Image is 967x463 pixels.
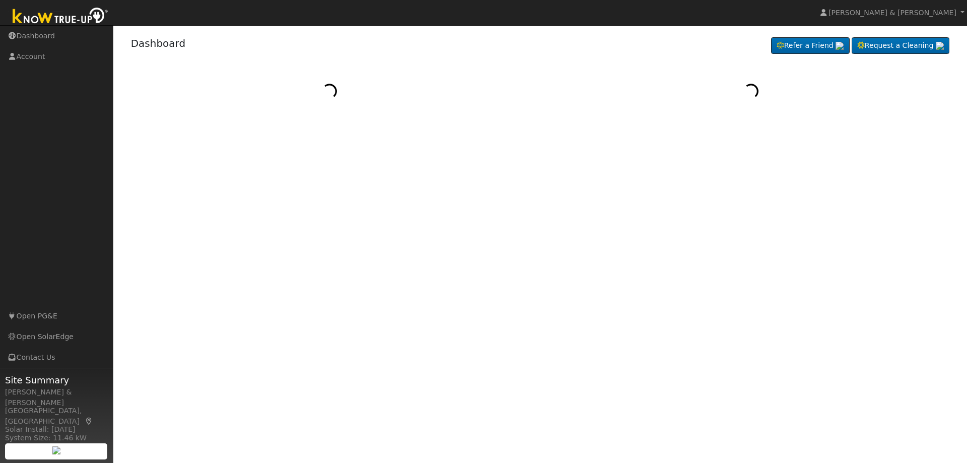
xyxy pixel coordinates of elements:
div: [GEOGRAPHIC_DATA], [GEOGRAPHIC_DATA] [5,406,108,427]
span: Site Summary [5,373,108,387]
img: retrieve [936,42,944,50]
div: System Size: 11.46 kW [5,433,108,443]
img: Know True-Up [8,6,113,28]
div: Solar Install: [DATE] [5,424,108,435]
a: Map [85,417,94,425]
a: Refer a Friend [771,37,850,54]
span: [PERSON_NAME] & [PERSON_NAME] [828,9,956,17]
a: Request a Cleaning [852,37,949,54]
div: [PERSON_NAME] & [PERSON_NAME] [5,387,108,408]
img: retrieve [52,446,60,454]
a: Dashboard [131,37,186,49]
img: retrieve [836,42,844,50]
